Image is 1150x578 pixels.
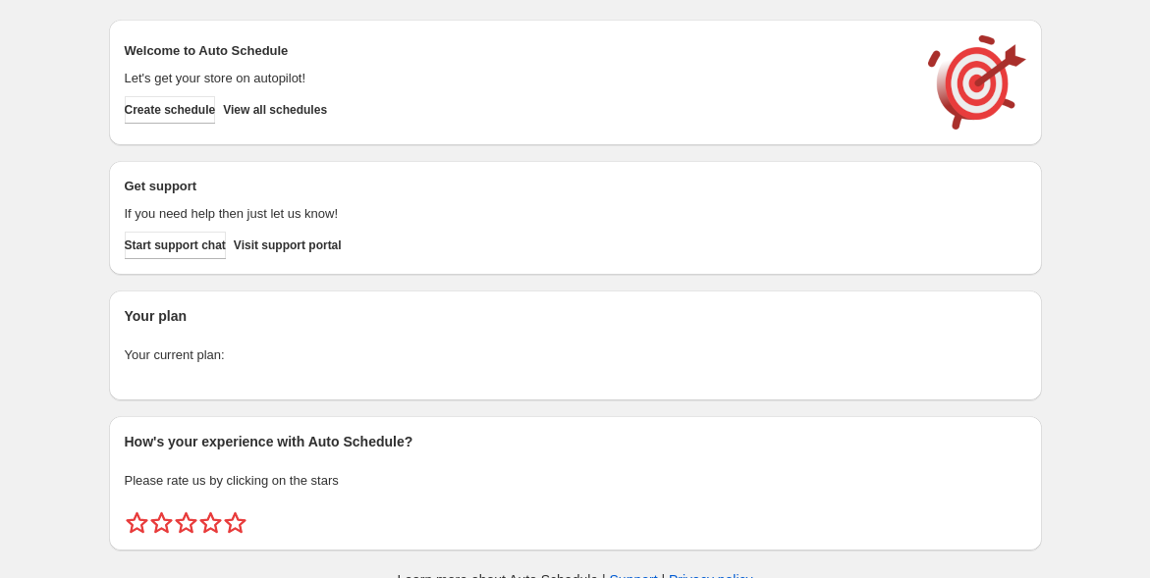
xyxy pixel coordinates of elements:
span: Start support chat [125,237,226,253]
a: Visit support portal [234,232,342,259]
h2: Your plan [125,306,1026,326]
h2: Welcome to Auto Schedule [125,41,908,61]
span: View all schedules [223,102,327,118]
p: Please rate us by clicking on the stars [125,471,1026,491]
span: Visit support portal [234,237,342,253]
h2: How's your experience with Auto Schedule? [125,432,1026,451]
button: Create schedule [125,96,216,124]
span: Create schedule [125,102,216,118]
p: Your current plan: [125,345,1026,365]
a: Start support chat [125,232,226,259]
h2: Get support [125,177,908,196]
p: Let's get your store on autopilot! [125,69,908,88]
p: If you need help then just let us know! [125,204,908,224]
button: View all schedules [223,96,327,124]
